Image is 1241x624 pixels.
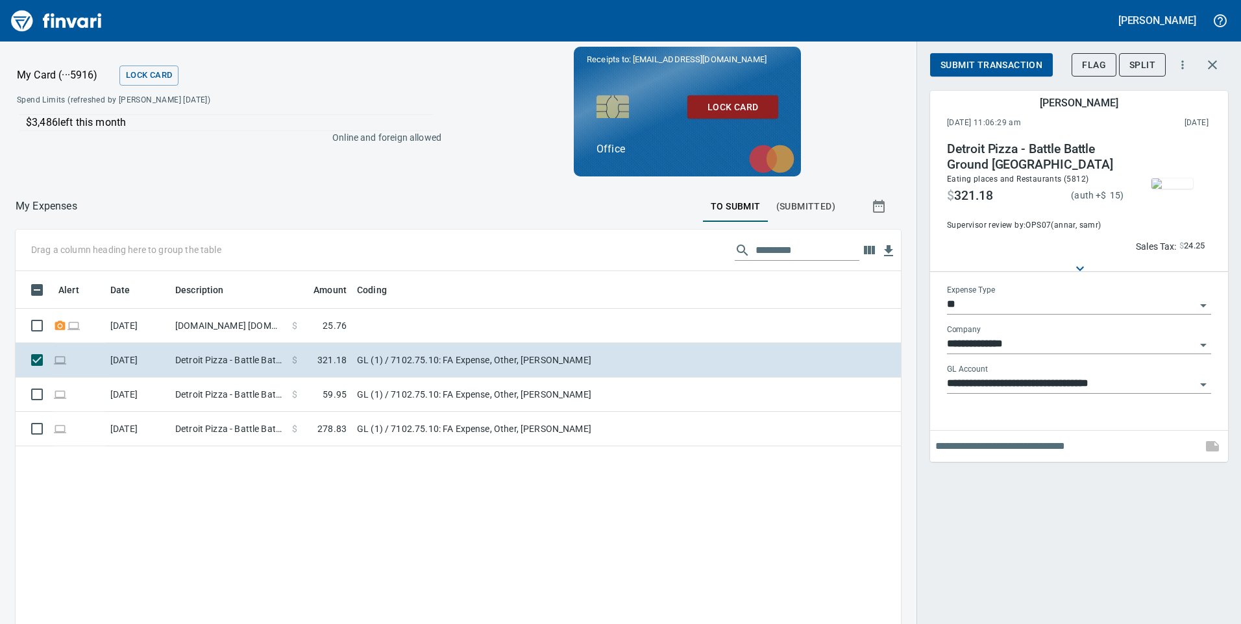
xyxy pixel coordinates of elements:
img: mastercard.svg [743,138,801,180]
td: Detroit Pizza - Battle Battle Ground [GEOGRAPHIC_DATA] [170,343,287,378]
span: 278.83 [317,422,347,435]
span: Spend Limits (refreshed by [PERSON_NAME] [DATE]) [17,94,325,107]
span: Lock Card [698,99,768,115]
div: Final charge was 5% more than initial transaction [947,186,1124,204]
span: 321.18 [954,188,993,204]
button: Submit Transaction [930,53,1053,77]
span: 59.95 [323,388,347,401]
span: $ [292,319,297,332]
h4: Detroit Pizza - Battle Battle Ground [GEOGRAPHIC_DATA] [947,141,1124,173]
span: $ [292,354,297,366]
td: Detroit Pizza - Battle Battle Ground [GEOGRAPHIC_DATA] [170,378,287,412]
span: Split [1129,57,1155,73]
p: Office [596,141,778,157]
span: This records your note into the expense [1197,431,1228,462]
span: Submit Transaction [940,57,1042,73]
span: Description [175,282,224,298]
button: Download Table [879,241,898,261]
button: Choose columns to display [859,241,879,260]
h5: [PERSON_NAME] [1040,96,1118,110]
button: Sales Tax:$24.25 [1133,236,1209,256]
span: Online transaction [53,355,67,364]
p: Drag a column heading here to group the table [31,243,221,256]
h5: [PERSON_NAME] [1118,14,1196,27]
button: More [1168,51,1197,79]
span: 15 [1107,190,1120,200]
span: Alert [58,282,79,298]
span: Online transaction [67,321,80,330]
p: $3,486 left this month [26,115,433,130]
span: Amount [313,282,347,298]
span: Date [110,282,130,298]
span: Amount [297,282,347,298]
span: Receipt Required [53,321,67,330]
button: Lock Card [119,66,178,86]
span: Description [175,282,241,298]
span: Lock Card [126,68,172,83]
p: (auth + ) [1071,189,1124,202]
span: Coding [357,282,404,298]
td: GL (1) / 7102.75.10: FA Expense, Other, [PERSON_NAME] [352,378,676,412]
button: Split [1119,53,1166,77]
button: Open [1194,336,1212,354]
button: [PERSON_NAME] [1115,10,1199,30]
span: 25.76 [323,319,347,332]
span: Flag [1082,57,1106,73]
td: [DATE] [105,412,170,446]
td: [DATE] [105,343,170,378]
span: Online transaction [53,424,67,433]
p: Online and foreign allowed [6,131,441,144]
p: My Expenses [16,198,77,214]
p: My Card (···5916) [17,67,114,83]
td: GL (1) / 7102.75.10: FA Expense, Other, [PERSON_NAME] [352,343,676,378]
span: 24.25 [1184,239,1205,254]
button: Close transaction [1197,49,1228,80]
span: $ [292,422,297,435]
span: (Submitted) [776,198,835,215]
span: AI confidence: 98.0% [1179,239,1205,254]
button: Flag [1072,53,1116,77]
span: To Submit [711,198,761,215]
label: Company [947,326,981,334]
td: GL (1) / 7102.75.10: FA Expense, Other, [PERSON_NAME] [352,412,676,446]
span: Online transaction [53,390,67,398]
td: [DATE] [105,309,170,343]
span: Date [110,282,147,298]
span: $ [292,388,297,401]
label: Expense Type [947,287,995,294]
p: Sales Tax: [1136,240,1177,253]
span: $ [1179,239,1184,254]
button: Open [1194,296,1212,315]
img: Finvari [8,5,105,36]
button: Open [1194,376,1212,394]
button: Lock Card [687,95,778,119]
label: GL Account [947,366,988,374]
span: Eating places and Restaurants (5812) [947,174,1088,184]
span: Coding [357,282,387,298]
span: This charge was settled by the merchant and appears on the 2025/08/23 statement. [1103,117,1209,130]
span: 321.18 [317,354,347,366]
button: Show transactions within a particular date range [859,191,901,222]
nav: breadcrumb [16,198,77,214]
span: Alert [58,282,96,298]
img: receipts%2Ftapani%2F2025-08-26%2FY25zNUE7hFNub98lOfxe4lQoLy93__OYtLsovSPTIktl7A5GA1_thumb.png [1151,178,1193,189]
p: Receipts to: [587,53,788,66]
span: [EMAIL_ADDRESS][DOMAIN_NAME] [632,53,768,66]
span: [DATE] 11:06:29 am [947,117,1103,130]
span: $ [1101,190,1106,200]
td: [DATE] [105,378,170,412]
td: Detroit Pizza - Battle Battle Ground [GEOGRAPHIC_DATA] [170,412,287,446]
span: Supervisor review by: OPS07 (annar, samr) [947,219,1124,232]
span: $ [947,188,954,204]
td: [DOMAIN_NAME] [DOMAIN_NAME][URL] WA [170,309,287,343]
